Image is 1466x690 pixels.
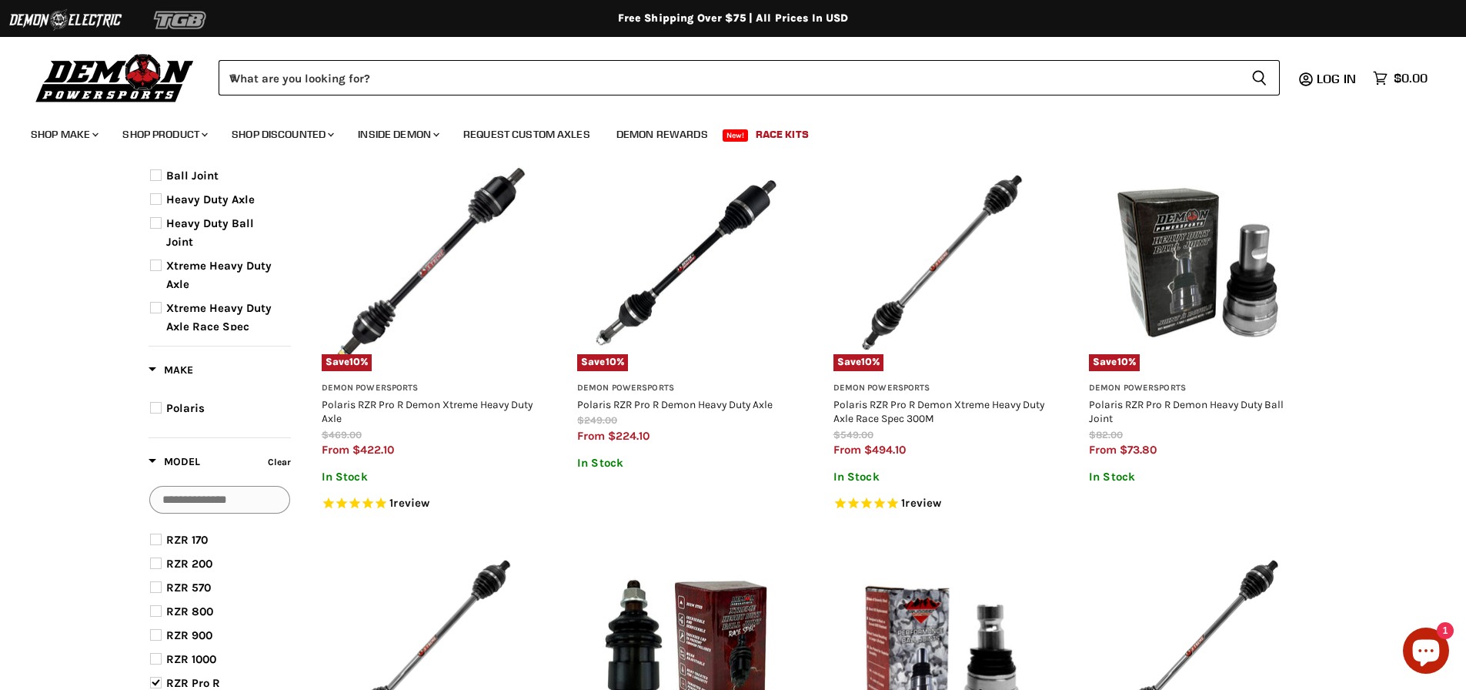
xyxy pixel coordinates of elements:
a: Shop Product [111,119,217,150]
form: Product [219,60,1280,95]
span: Save % [577,354,628,371]
a: Polaris RZR Pro R Demon Heavy Duty Axle [577,398,773,410]
a: Polaris RZR Pro R Demon Xtreme Heavy Duty AxleSave10% [322,154,539,372]
span: 1 reviews [901,496,941,510]
a: $0.00 [1365,67,1435,89]
span: 10 [861,356,872,367]
span: Heavy Duty Axle [166,193,255,206]
span: RZR 570 [166,581,211,595]
span: Xtreme Heavy Duty Axle Race Spec 300M [166,301,272,352]
span: Ball Joint [166,169,219,183]
span: Rated 5.0 out of 5 stars 1 reviews [322,496,539,512]
h3: Demon Powersports [322,383,539,394]
a: Shop Make [19,119,108,150]
button: Clear filter by Model [264,454,291,474]
a: Shop Discounted [220,119,343,150]
input: Search Options [149,486,290,514]
span: 10 [349,356,360,367]
span: New! [723,129,749,142]
span: $249.00 [577,414,617,426]
a: Polaris RZR Pro R Demon Xtreme Heavy Duty Axle Race Spec 300M [833,398,1044,424]
a: Polaris RZR Pro R Demon Heavy Duty Ball Joint [1089,398,1284,424]
a: Polaris RZR Pro R Demon Xtreme Heavy Duty Axle [322,398,533,424]
img: Polaris RZR Pro R Demon Xtreme Heavy Duty Axle Race Spec 300M [833,154,1051,372]
div: Free Shipping Over $75 | All Prices In USD [118,12,1349,25]
ul: Main menu [19,112,1424,150]
span: from [322,443,349,457]
span: RZR 170 [166,533,208,547]
span: Polaris [166,401,205,415]
a: Request Custom Axles [452,119,602,150]
a: Polaris RZR Pro R Demon Heavy Duty Ball JointSave10% [1089,154,1307,372]
span: RZR 900 [166,628,212,642]
span: from [1089,443,1117,457]
a: Demon Rewards [605,119,720,150]
span: Rated 5.0 out of 5 stars 1 reviews [833,496,1051,512]
h3: Demon Powersports [1089,383,1307,394]
span: RZR Pro R [166,676,220,690]
img: TGB Logo 2 [123,5,239,35]
img: Demon Electric Logo 2 [8,5,123,35]
span: Heavy Duty Ball Joint [166,216,254,249]
span: Save % [322,354,372,371]
span: $224.10 [608,429,650,443]
h3: Demon Powersports [577,383,795,394]
button: Search [1239,60,1280,95]
span: $469.00 [322,429,362,440]
span: Log in [1317,71,1356,86]
a: Polaris RZR Pro R Demon Heavy Duty AxleSave10% [577,154,795,372]
span: Make [149,363,193,377]
span: Save % [1089,354,1140,371]
a: Polaris RZR Pro R Demon Xtreme Heavy Duty Axle Race Spec 300MSave10% [833,154,1051,372]
span: $494.10 [864,443,906,457]
input: When autocomplete results are available use up and down arrows to review and enter to select [219,60,1239,95]
span: Save % [833,354,884,371]
p: In Stock [577,457,795,470]
span: RZR 800 [166,605,213,618]
img: Polaris RZR Pro R Demon Heavy Duty Ball Joint [1089,154,1307,372]
h3: Demon Powersports [833,383,1051,394]
span: $422.10 [352,443,394,457]
img: Polaris RZR Pro R Demon Xtreme Heavy Duty Axle [322,154,539,372]
p: In Stock [1089,471,1307,484]
button: Filter by Model [149,454,200,474]
span: review [905,496,941,510]
a: Log in [1310,72,1365,85]
inbox-online-store-chat: Shopify online store chat [1398,628,1454,678]
span: from [833,443,861,457]
button: Filter by Make [149,363,193,382]
span: Xtreme Heavy Duty Axle [166,259,272,291]
p: In Stock [322,471,539,484]
span: $82.00 [1089,429,1123,440]
img: Demon Powersports [31,50,199,105]
span: $0.00 [1394,71,1428,85]
span: 1 reviews [389,496,429,510]
span: $549.00 [833,429,873,440]
span: $73.80 [1120,443,1157,457]
span: 10 [1117,356,1128,367]
span: 10 [606,356,616,367]
span: from [577,429,605,443]
span: review [393,496,429,510]
a: Race Kits [744,119,820,150]
span: RZR 200 [166,557,212,571]
img: Polaris RZR Pro R Demon Heavy Duty Axle [577,154,795,372]
a: Inside Demon [346,119,449,150]
p: In Stock [833,471,1051,484]
span: Model [149,455,200,468]
span: RZR 1000 [166,652,216,666]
